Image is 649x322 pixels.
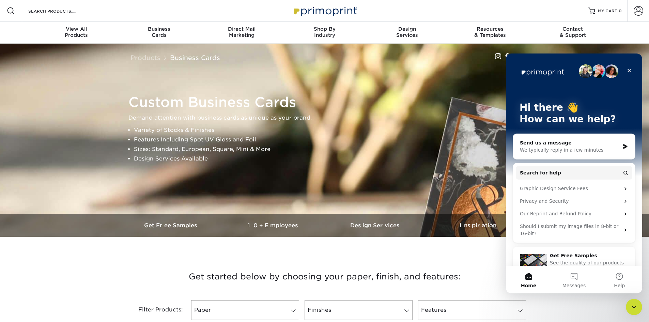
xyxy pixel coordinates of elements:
div: Services [366,26,449,38]
li: Variety of Stocks & Finishes [134,125,527,135]
li: Design Services Available [134,154,527,164]
div: Industry [283,26,366,38]
a: Design Services [325,214,427,237]
a: View AllProducts [35,22,118,44]
span: MY CART [598,8,617,14]
a: Contact& Support [531,22,614,44]
h3: 10+ Employees [222,222,325,229]
a: Business Cards [170,54,220,61]
p: Demand attention with business cards as unique as your brand. [128,113,527,123]
span: Design [366,26,449,32]
a: Resources& Templates [449,22,531,44]
a: 10+ Employees [222,214,325,237]
a: Finishes [305,300,413,320]
span: Direct Mail [200,26,283,32]
div: Filter Products: [120,300,188,320]
div: & Templates [449,26,531,38]
div: & Support [531,26,614,38]
span: 0 [619,9,622,13]
span: Business [118,26,200,32]
a: Direct MailMarketing [200,22,283,44]
a: Features [418,300,526,320]
img: Primoprint [291,3,359,18]
a: Get Free Samples [120,214,222,237]
span: Shop By [283,26,366,32]
iframe: Intercom live chat [506,53,642,293]
div: Marketing [200,26,283,38]
h3: Design Services [325,222,427,229]
h1: Custom Business Cards [128,94,527,110]
a: BusinessCards [118,22,200,44]
input: SEARCH PRODUCTS..... [28,7,94,15]
a: Products [130,54,160,61]
a: Paper [191,300,299,320]
iframe: Intercom live chat [626,299,642,315]
span: Resources [449,26,531,32]
h3: Get started below by choosing your paper, finish, and features: [125,261,524,292]
a: Inspiration [427,214,529,237]
iframe: Google Customer Reviews [2,301,58,320]
h3: Inspiration [427,222,529,229]
a: Shop ByIndustry [283,22,366,44]
li: Sizes: Standard, European, Square, Mini & More [134,144,527,154]
li: Features Including Spot UV Gloss and Foil [134,135,527,144]
a: DesignServices [366,22,449,44]
div: Cards [118,26,200,38]
span: Contact [531,26,614,32]
div: Products [35,26,118,38]
h3: Get Free Samples [120,222,222,229]
span: View All [35,26,118,32]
